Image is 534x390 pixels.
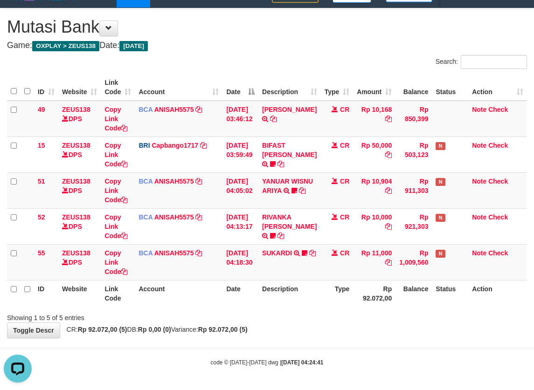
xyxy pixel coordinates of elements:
a: Copy RIVANKA ABYAN YUSU to clipboard [277,232,284,239]
a: Copy ANISAH5575 to clipboard [195,213,202,221]
a: Copy YANUAR WISNU ARIYA to clipboard [299,187,305,194]
th: ID: activate to sort column ascending [34,74,58,101]
a: Copy Rp 10,000 to clipboard [385,223,392,230]
th: Balance [395,74,432,101]
a: Note [472,213,486,221]
a: Copy Link Code [104,178,127,204]
th: Description: activate to sort column ascending [258,74,320,101]
span: Has Note [436,142,445,150]
a: Copy Link Code [104,213,127,239]
button: Open LiveChat chat widget [4,4,32,32]
span: CR: DB: Variance: [62,326,248,333]
a: Copy Capbango1717 to clipboard [200,142,207,149]
h4: Game: Date: [7,41,527,50]
a: Copy ANISAH5575 to clipboard [195,249,202,257]
td: Rp 911,303 [395,172,432,208]
td: Rp 921,303 [395,208,432,244]
span: BRI [139,142,150,149]
a: Check [488,106,508,113]
a: Check [488,249,508,257]
input: Search: [461,55,527,69]
a: Copy Rp 50,000 to clipboard [385,151,392,158]
th: ID [34,280,58,307]
a: Check [488,142,508,149]
td: DPS [58,137,101,172]
h1: Mutasi Bank [7,18,527,36]
a: Note [472,178,486,185]
span: 15 [38,142,45,149]
strong: Rp 0,00 (0) [138,326,171,333]
a: Copy Link Code [104,106,127,132]
a: ZEUS138 [62,142,90,149]
div: Showing 1 to 5 of 5 entries [7,309,215,322]
a: ANISAH5575 [154,178,194,185]
th: Type: activate to sort column ascending [321,74,354,101]
td: Rp 11,000 [353,244,395,280]
th: Website [58,280,101,307]
span: Has Note [436,250,445,258]
td: Rp 50,000 [353,137,395,172]
th: Date: activate to sort column descending [222,74,258,101]
a: Capbango1717 [152,142,198,149]
th: Type [321,280,354,307]
a: ZEUS138 [62,178,90,185]
a: Copy ANISAH5575 to clipboard [195,178,202,185]
a: Copy Link Code [104,142,127,168]
a: YANUAR WISNU ARIYA [262,178,313,194]
span: CR [340,249,349,257]
span: Has Note [436,214,445,222]
span: BCA [139,249,153,257]
span: BCA [139,213,153,221]
a: Toggle Descr [7,322,60,338]
span: 49 [38,106,45,113]
a: ANISAH5575 [154,213,194,221]
a: SUKARDI [262,249,292,257]
a: ANISAH5575 [154,249,194,257]
td: DPS [58,244,101,280]
strong: Rp 92.072,00 (5) [198,326,248,333]
a: ZEUS138 [62,106,90,113]
td: [DATE] 04:13:17 [222,208,258,244]
td: [DATE] 03:46:12 [222,101,258,137]
span: CR [340,106,349,113]
td: DPS [58,208,101,244]
a: BIFAST [PERSON_NAME] [262,142,317,158]
span: BCA [139,178,153,185]
th: Date [222,280,258,307]
span: 51 [38,178,45,185]
th: Link Code [101,280,135,307]
span: 55 [38,249,45,257]
span: OXPLAY > ZEUS138 [32,41,99,51]
a: Copy Rp 10,904 to clipboard [385,187,392,194]
th: Link Code: activate to sort column ascending [101,74,135,101]
strong: Rp 92.072,00 (5) [78,326,127,333]
a: ANISAH5575 [154,106,194,113]
a: RIVANKA [PERSON_NAME] [262,213,317,230]
td: DPS [58,172,101,208]
td: [DATE] 03:59:49 [222,137,258,172]
a: Copy ANISAH5575 to clipboard [195,106,202,113]
label: Search: [436,55,527,69]
td: DPS [58,101,101,137]
a: Copy INA PAUJANAH to clipboard [270,115,277,123]
span: CR [340,142,349,149]
th: Action: activate to sort column ascending [468,74,527,101]
a: Copy BIFAST ANTONIUS GAG to clipboard [277,160,284,168]
span: Has Note [436,178,445,186]
td: Rp 1,009,560 [395,244,432,280]
th: Website: activate to sort column ascending [58,74,101,101]
td: Rp 503,123 [395,137,432,172]
a: Copy Rp 11,000 to clipboard [385,259,392,266]
a: Copy SUKARDI to clipboard [309,249,316,257]
span: CR [340,178,349,185]
td: Rp 10,000 [353,208,395,244]
a: ZEUS138 [62,249,90,257]
small: code © [DATE]-[DATE] dwg | [211,359,324,366]
th: Account [135,280,222,307]
td: Rp 10,168 [353,101,395,137]
strong: [DATE] 04:24:41 [281,359,323,366]
th: Account: activate to sort column ascending [135,74,222,101]
th: Action [468,280,527,307]
a: Copy Link Code [104,249,127,275]
th: Description [258,280,320,307]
